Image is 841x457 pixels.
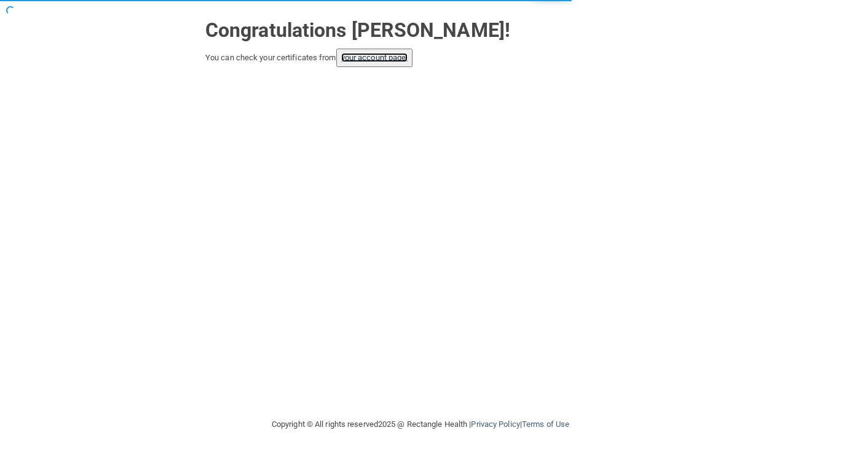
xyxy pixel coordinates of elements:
a: your account page! [341,53,408,62]
div: Copyright © All rights reserved 2025 @ Rectangle Health | | [196,405,645,444]
a: Terms of Use [522,419,569,429]
strong: Congratulations [PERSON_NAME]! [205,18,510,42]
div: You can check your certificates from [205,49,636,67]
button: your account page! [336,49,413,67]
a: Privacy Policy [471,419,519,429]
